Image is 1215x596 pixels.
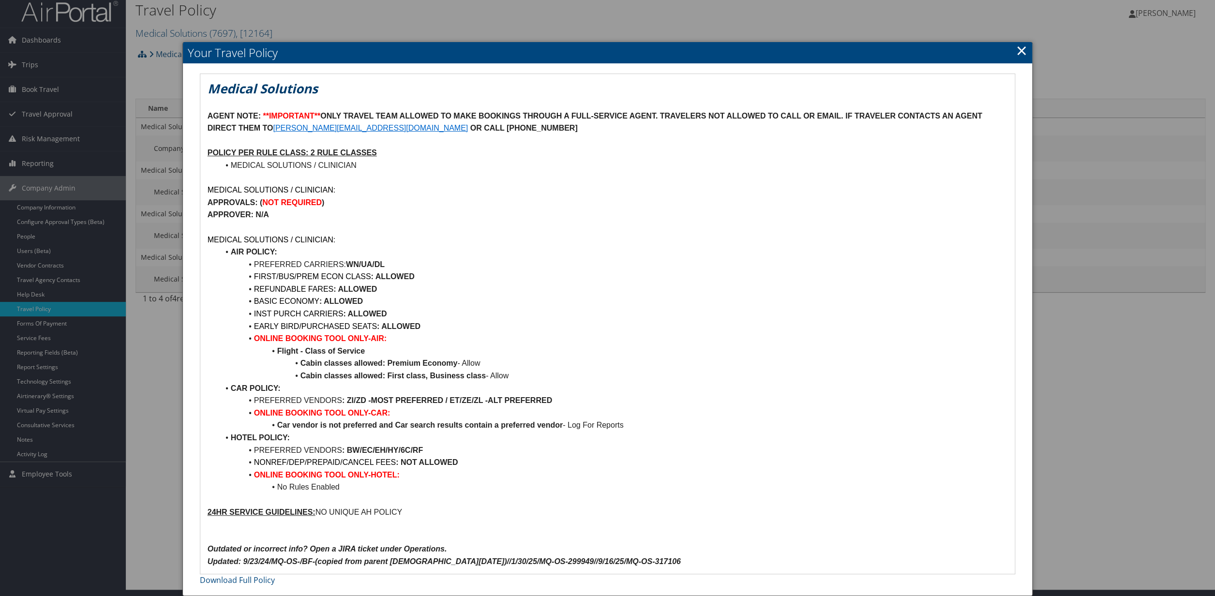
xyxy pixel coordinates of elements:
[470,124,578,132] strong: OR CALL [PHONE_NUMBER]
[322,198,324,207] strong: )
[371,272,414,281] strong: : ALLOWED
[219,419,1008,432] li: - Log For Reports
[254,334,387,343] strong: ONLINE BOOKING TOOL ONLY-AIR:
[219,394,1008,407] li: PREFERRED VENDORS
[277,421,563,429] strong: Car vendor is not preferred and Car search results contain a preferred vendor
[254,409,390,417] strong: ONLINE BOOKING TOOL ONLY-CAR:
[254,272,371,281] span: FIRST/BUS/PREM ECON CLASS
[219,258,1008,271] li: PREFERRED CARRIERS:
[254,285,333,293] span: REFUNDABLE FARES
[300,372,486,380] strong: Cabin classes allowed: First class, Business class
[208,506,1008,519] p: NO UNIQUE AH POLICY
[343,310,387,318] strong: : ALLOWED
[377,322,420,330] strong: : ALLOWED
[208,210,269,219] strong: APPROVER: N/A
[273,124,468,132] a: [PERSON_NAME][EMAIL_ADDRESS][DOMAIN_NAME]
[1016,41,1027,60] a: Close
[200,575,275,585] a: Download Full Policy
[277,347,365,355] strong: Flight - Class of Service
[208,557,681,566] em: Updated: 9/23/24/MQ-OS-/BF-(copied from parent [DEMOGRAPHIC_DATA][DATE])//1/30/25/MQ-OS-299949//9...
[254,471,400,479] strong: ONLINE BOOKING TOOL ONLY-HOTEL:
[183,42,1033,63] h2: Your Travel Policy
[231,384,281,392] strong: CAR POLICY:
[219,481,1008,493] li: No Rules Enabled
[342,446,423,454] strong: : BW/EC/EH/HY/6C/RF
[231,248,277,256] strong: AIR POLICY:
[208,508,315,516] u: 24HR SERVICE GUIDELINES:
[208,545,447,553] em: Outdated or incorrect info? Open a JIRA ticket under Operations.
[342,396,552,404] strong: : ZI/ZD -MOST PREFERRED / ET/ZE/ZL -ALT PREFERRED
[219,370,1008,382] li: - Allow
[319,297,363,305] strong: : ALLOWED
[219,357,1008,370] li: - Allow
[208,112,984,133] strong: ONLY TRAVEL TEAM ALLOWED TO MAKE BOOKINGS THROUGH A FULL-SERVICE AGENT. TRAVELERS NOT ALLOWED TO ...
[208,80,318,97] em: Medical Solutions
[254,322,377,330] span: EARLY BIRD/PURCHASED SEATS
[346,260,385,268] strong: WN/UA/DL
[333,285,377,293] strong: : ALLOWED
[300,359,458,367] strong: Cabin classes allowed: Premium Economy
[219,444,1008,457] li: PREFERRED VENDORS
[219,159,1008,172] li: MEDICAL SOLUTIONS / CLINICIAN
[254,310,344,318] span: INST PURCH CARRIERS
[208,198,262,207] strong: APPROVALS: (
[208,236,335,244] span: MEDICAL SOLUTIONS / CLINICIAN:
[208,149,377,157] u: POLICY PER RULE CLASS: 2 RULE CLASSES
[262,198,322,207] strong: NOT REQUIRED
[254,458,396,466] span: NONREF/DEP/PREPAID/CANCEL FEES
[396,458,458,466] strong: : NOT ALLOWED
[208,112,261,120] strong: AGENT NOTE:
[231,433,290,442] strong: HOTEL POLICY:
[208,186,335,194] span: MEDICAL SOLUTIONS / CLINICIAN:
[254,297,319,305] span: BASIC ECONOMY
